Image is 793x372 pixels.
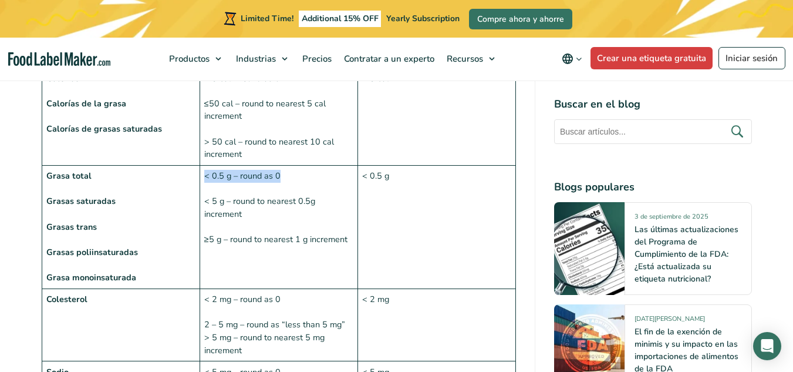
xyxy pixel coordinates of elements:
td: < 0.5 g – round as 0 < 5 g – round to nearest 0.5g increment ≥5 g – round to nearest 1 g increment [200,166,357,289]
span: Precios [299,53,333,65]
h4: Buscar en el blog [554,96,752,112]
strong: Calorías [46,72,79,84]
strong: Grasas poliinsaturadas [46,246,138,258]
td: < 2 mg – round as 0 2 – 5 mg – round as “less than 5 mg” > 5 mg – round to nearest 5 mg increment [200,289,357,361]
span: Recursos [443,53,484,65]
span: [DATE][PERSON_NAME] [635,314,705,328]
h4: Blogs populares [554,179,752,195]
a: Contratar a un experto [338,38,438,80]
strong: Grasas saturadas [46,195,116,207]
a: Compre ahora y ahorre [469,9,572,29]
strong: Calorías de grasas saturadas [46,123,162,135]
strong: Grasa total [46,170,92,182]
strong: Colesterol [46,293,87,305]
a: Iniciar sesión [718,47,785,69]
td: < 5 cal [357,68,515,166]
span: Industrias [232,53,277,65]
a: Las últimas actualizaciones del Programa de Cumplimiento de la FDA: ¿Está actualizada su etiqueta... [635,224,738,284]
span: Contratar a un experto [340,53,436,65]
td: < 2 mg [357,289,515,361]
span: Additional 15% OFF [299,11,382,27]
input: Buscar artículos... [554,119,752,144]
a: Food Label Maker homepage [8,52,110,66]
td: < 5 cal – round as 0 ≤50 cal – round to nearest 5 cal increment > 50 cal – round to nearest 10 ca... [200,68,357,166]
a: Precios [296,38,335,80]
div: Open Intercom Messenger [753,332,781,360]
span: Limited Time! [241,13,293,24]
a: Recursos [441,38,501,80]
span: Productos [166,53,211,65]
strong: Calorías de la grasa [46,98,126,109]
a: Productos [163,38,227,80]
strong: Grasa monoinsaturada [46,272,136,283]
span: 3 de septiembre de 2025 [635,212,708,226]
a: Industrias [230,38,293,80]
span: Yearly Subscription [386,13,460,24]
td: < 0.5 g [357,166,515,289]
strong: Grasas trans [46,221,97,233]
a: Crear una etiqueta gratuita [590,47,713,69]
button: Change language [554,47,590,71]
